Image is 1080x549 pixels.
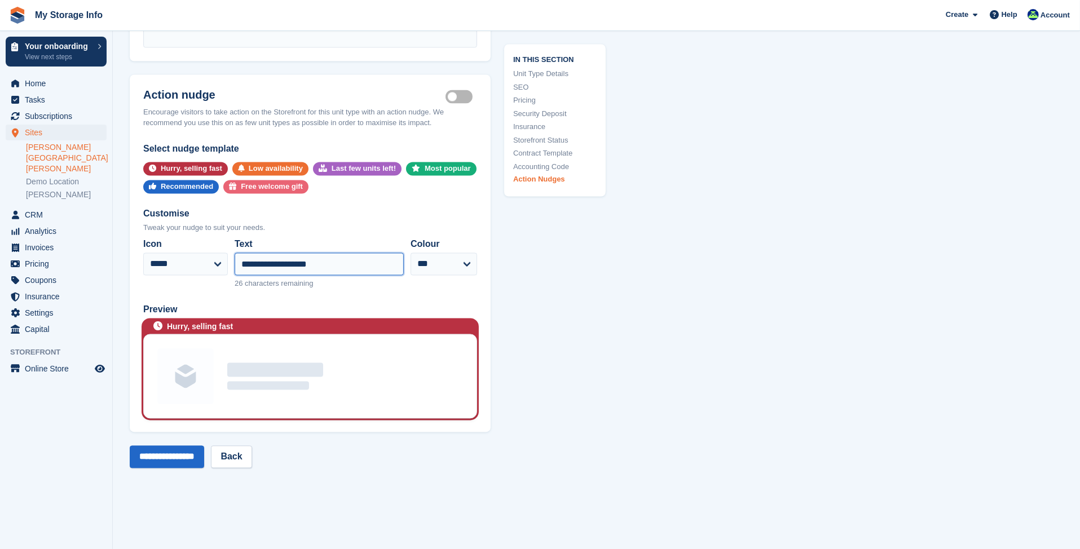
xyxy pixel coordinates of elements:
[513,81,597,92] a: SEO
[25,125,92,140] span: Sites
[143,207,477,221] div: Customise
[211,446,252,468] a: Back
[25,272,92,288] span: Coupons
[6,272,107,288] a: menu
[946,9,968,20] span: Create
[313,162,402,176] button: Last few units left!
[6,321,107,337] a: menu
[6,207,107,223] a: menu
[513,148,597,159] a: Contract Template
[332,162,396,176] div: Last few units left!
[10,347,112,358] span: Storefront
[25,76,92,91] span: Home
[235,238,404,251] label: Text
[93,362,107,375] a: Preview store
[143,162,228,176] button: Hurry, selling fast
[25,305,92,321] span: Settings
[143,142,477,156] div: Select nudge template
[30,6,107,24] a: My Storage Info
[1028,9,1039,20] img: Steve Doll
[25,207,92,223] span: CRM
[6,108,107,124] a: menu
[6,256,107,272] a: menu
[411,238,477,251] label: Colour
[245,280,313,288] span: characters remaining
[513,68,597,79] a: Unit Type Details
[25,256,92,272] span: Pricing
[249,162,303,176] div: Low availability
[6,305,107,321] a: menu
[513,161,597,172] a: Accounting Code
[1002,9,1017,20] span: Help
[25,361,92,377] span: Online Store
[143,88,446,102] h2: Action nudge
[241,180,303,194] div: Free welcome gift
[157,348,214,405] img: Unit group image placeholder
[223,180,308,194] button: Free welcome gift
[446,96,477,98] label: Is active
[232,162,308,176] button: Low availability
[143,238,228,251] label: Icon
[513,53,597,64] span: In this section
[25,321,92,337] span: Capital
[406,162,477,176] button: Most popular
[6,37,107,67] a: Your onboarding View next steps
[25,289,92,304] span: Insurance
[161,180,213,194] div: Recommended
[513,134,597,145] a: Storefront Status
[6,92,107,108] a: menu
[167,321,233,333] div: Hurry, selling fast
[143,303,477,317] div: Preview
[161,162,222,176] div: Hurry, selling fast
[513,174,597,185] a: Action Nudges
[26,176,107,187] a: Demo Location
[6,289,107,304] a: menu
[1041,10,1070,21] span: Account
[9,7,26,24] img: stora-icon-8386f47178a22dfd0bd8f6a31ec36ba5ce8667c1dd55bd0f319d3a0aa187defe.svg
[235,280,243,288] span: 26
[6,125,107,140] a: menu
[143,223,477,234] div: Tweak your nudge to suit your needs.
[143,180,219,194] button: Recommended
[6,361,107,377] a: menu
[6,240,107,255] a: menu
[6,76,107,91] a: menu
[25,52,92,62] p: View next steps
[513,121,597,132] a: Insurance
[25,108,92,124] span: Subscriptions
[513,95,597,106] a: Pricing
[26,189,107,200] a: [PERSON_NAME]
[25,92,92,108] span: Tasks
[425,162,471,176] div: Most popular
[6,223,107,239] a: menu
[143,107,477,129] div: Encourage visitors to take action on the Storefront for this unit type with an action nudge. We r...
[513,108,597,119] a: Security Deposit
[25,240,92,255] span: Invoices
[25,223,92,239] span: Analytics
[25,42,92,50] p: Your onboarding
[26,142,107,174] a: [PERSON_NAME][GEOGRAPHIC_DATA][PERSON_NAME]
